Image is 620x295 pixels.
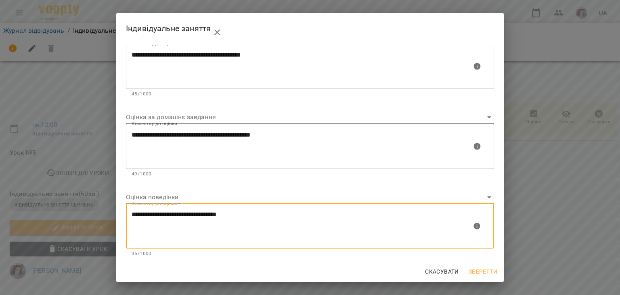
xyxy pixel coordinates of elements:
[422,264,462,279] button: Скасувати
[126,19,494,39] h2: Індивідуальне заняття
[126,204,494,258] div: Максимальна кількість: 1000 символів
[207,23,227,42] button: close
[465,264,501,279] button: Зберегти
[126,44,494,98] div: Максимальна кількість: 1000 символів
[132,90,488,98] p: 45/1000
[126,124,494,178] div: Максимальна кількість: 1000 символів
[132,250,488,258] p: 35/1000
[469,267,497,276] span: Зберегти
[425,267,459,276] span: Скасувати
[132,170,488,178] p: 49/1000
